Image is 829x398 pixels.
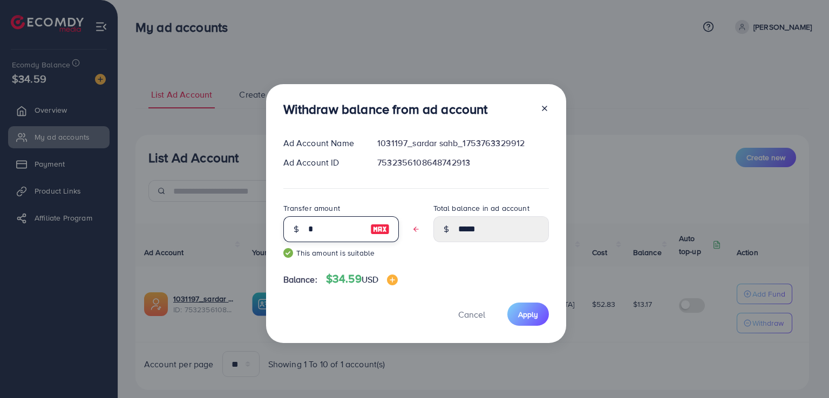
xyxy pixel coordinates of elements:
span: USD [362,273,378,285]
h4: $34.59 [326,272,398,286]
div: 7532356108648742913 [369,156,557,169]
img: guide [283,248,293,258]
span: Balance: [283,273,317,286]
span: Apply [518,309,538,320]
label: Transfer amount [283,203,340,214]
img: image [370,223,390,236]
div: 1031197_sardar sahb_1753763329912 [369,137,557,149]
span: Cancel [458,308,485,320]
label: Total balance in ad account [433,203,529,214]
button: Cancel [445,303,499,326]
small: This amount is suitable [283,248,399,258]
img: image [387,275,398,285]
button: Apply [507,303,549,326]
h3: Withdraw balance from ad account [283,101,488,117]
div: Ad Account ID [275,156,369,169]
div: Ad Account Name [275,137,369,149]
iframe: Chat [783,349,821,390]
